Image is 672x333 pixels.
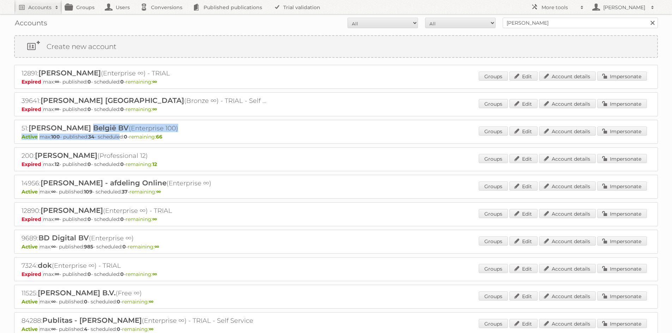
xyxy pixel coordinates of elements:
strong: 0 [87,106,91,112]
a: Groups [479,236,508,246]
h2: 12890: (Enterprise ∞) - TRIAL [22,206,268,215]
strong: ∞ [152,79,157,85]
strong: ∞ [51,189,56,195]
strong: 0 [87,216,91,222]
a: Account details [539,209,596,218]
strong: 0 [117,326,120,332]
strong: 12 [55,161,59,167]
a: Edit [509,291,538,301]
span: [PERSON_NAME] [35,151,97,160]
a: Groups [479,291,508,301]
span: Active [22,298,40,305]
strong: 0 [120,106,124,112]
span: [PERSON_NAME] België BV [29,124,129,132]
strong: ∞ [155,243,159,250]
a: Account details [539,127,596,136]
a: Groups [479,209,508,218]
span: Expired [22,106,43,112]
a: Account details [539,319,596,328]
strong: 0 [84,298,87,305]
h2: 7324: (Enterprise ∞) - TRIAL [22,261,268,270]
h2: 14956: (Enterprise ∞) [22,179,268,188]
a: Impersonate [597,291,647,301]
a: Impersonate [597,154,647,163]
strong: ∞ [149,326,153,332]
strong: ∞ [55,271,59,277]
strong: ∞ [152,106,157,112]
span: [PERSON_NAME] [38,69,101,77]
span: Active [22,243,40,250]
strong: 0 [124,134,127,140]
span: remaining: [126,161,157,167]
h2: More tools [541,4,577,11]
a: Impersonate [597,209,647,218]
p: max: - published: - scheduled: - [22,106,650,112]
span: remaining: [122,298,153,305]
span: Active [22,189,40,195]
span: remaining: [122,326,153,332]
span: remaining: [126,79,157,85]
a: Account details [539,181,596,191]
strong: ∞ [55,79,59,85]
span: [PERSON_NAME] - afdeling Online [41,179,167,187]
strong: ∞ [55,106,59,112]
a: Edit [509,72,538,81]
strong: ∞ [152,271,157,277]
span: remaining: [129,134,162,140]
span: [PERSON_NAME] [GEOGRAPHIC_DATA] [41,96,184,105]
span: Active [22,326,40,332]
a: Account details [539,291,596,301]
span: dok [38,261,52,270]
a: Account details [539,72,596,81]
h2: Accounts [28,4,52,11]
span: Publitas - [PERSON_NAME] [42,316,142,325]
span: Active [22,134,40,140]
strong: ∞ [55,216,59,222]
strong: 66 [156,134,162,140]
strong: 0 [87,161,91,167]
span: Expired [22,161,43,167]
h2: 12891: (Enterprise ∞) - TRIAL [22,69,268,78]
p: max: - published: - scheduled: - [22,161,650,167]
strong: 4 [84,326,87,332]
a: Edit [509,236,538,246]
strong: 37 [122,189,128,195]
p: max: - published: - scheduled: - [22,326,650,332]
strong: 12 [152,161,157,167]
a: Edit [509,154,538,163]
strong: 100 [51,134,60,140]
strong: ∞ [51,298,56,305]
a: Groups [479,72,508,81]
a: Impersonate [597,264,647,273]
a: Account details [539,154,596,163]
a: Impersonate [597,127,647,136]
span: [PERSON_NAME] B.V. [38,289,116,297]
a: Edit [509,209,538,218]
strong: 985 [84,243,93,250]
span: remaining: [126,106,157,112]
p: max: - published: - scheduled: - [22,298,650,305]
p: max: - published: - scheduled: - [22,189,650,195]
strong: 0 [120,271,124,277]
span: Expired [22,216,43,222]
span: remaining: [129,189,161,195]
h2: 84288: (Enterprise ∞) - TRIAL - Self Service [22,316,268,325]
h2: 39641: (Bronze ∞) - TRIAL - Self Service [22,96,268,105]
strong: ∞ [51,326,56,332]
a: Impersonate [597,72,647,81]
a: Impersonate [597,236,647,246]
strong: 34 [88,134,95,140]
h2: 51: (Enterprise 100) [22,124,268,133]
strong: ∞ [152,216,157,222]
h2: 9689: (Enterprise ∞) [22,234,268,243]
a: Groups [479,319,508,328]
span: remaining: [126,271,157,277]
a: Edit [509,264,538,273]
p: max: - published: - scheduled: - [22,216,650,222]
span: Expired [22,271,43,277]
strong: 0 [87,79,91,85]
span: remaining: [128,243,159,250]
a: Edit [509,99,538,108]
a: Account details [539,99,596,108]
strong: ∞ [149,298,153,305]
